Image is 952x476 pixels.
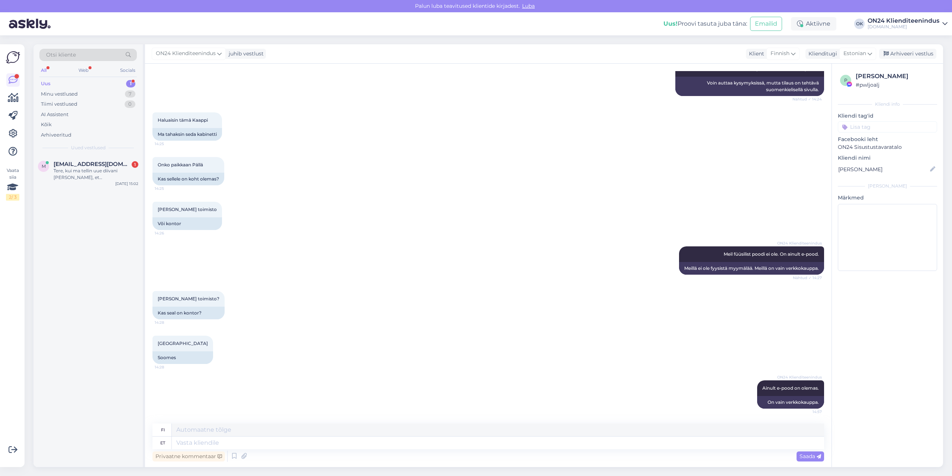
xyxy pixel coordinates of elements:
div: juhib vestlust [226,50,264,58]
div: AI Assistent [41,111,68,118]
div: Kõik [41,121,52,128]
div: et [160,437,165,449]
div: 2 / 3 [6,194,19,201]
span: 14:25 [155,141,183,147]
div: Kas seal on kontor? [152,307,225,319]
span: m [42,163,46,169]
span: ON24 Klienditeenindus [156,49,216,58]
div: 1 [132,161,138,168]
div: All [39,66,48,75]
p: ON24 Sisustustavaratalo [838,143,937,151]
p: Kliendi nimi [838,154,937,162]
span: Saada [800,453,821,460]
div: Kas sellele on koht olemas? [152,173,224,185]
span: 14:25 [155,186,183,191]
span: p [844,77,848,83]
span: 14:28 [155,364,183,370]
div: Kliendi info [838,101,937,108]
div: Vaata siia [6,167,19,201]
span: [PERSON_NAME] toimisto? [158,296,219,301]
div: Või kontor [152,217,222,230]
span: Haluaisin tämä Kaappi [158,117,208,123]
div: 7 [125,90,135,98]
span: 14:26 [155,230,183,236]
p: Facebooki leht [838,135,937,143]
span: 14:57 [794,409,822,415]
div: Meillä ei ole fyysistä myymälää. Meillä on vain verkkokauppa. [679,262,824,275]
div: Aktiivne [791,17,836,31]
div: [DOMAIN_NAME] [868,24,939,30]
span: [PERSON_NAME] toimisto [158,207,217,212]
div: Arhiveeri vestlus [879,49,936,59]
span: Uued vestlused [71,144,106,151]
span: Estonian [843,49,866,58]
div: Uus [41,80,51,87]
a: ON24 Klienditeenindus[DOMAIN_NAME] [868,18,948,30]
div: Voin auttaa kysymyksissä, mutta tilaus on tehtävä suomenkielisellä sivulla. [675,77,824,96]
input: Lisa nimi [838,165,929,173]
p: Märkmed [838,194,937,202]
div: Ma tahaksin seda kabinetti [152,128,222,141]
div: On vain verkkokauppa. [757,396,824,409]
div: [DATE] 15:02 [115,181,138,186]
div: Web [77,66,90,75]
div: Klienditugi [805,50,837,58]
span: Nähtud ✓ 14:27 [793,275,822,281]
span: 14:28 [155,320,183,325]
span: ON24 Klienditeenindus [777,374,822,380]
div: ON24 Klienditeenindus [868,18,939,24]
div: Soomes [152,351,213,364]
p: Kliendi tag'id [838,112,937,120]
div: OK [854,19,865,29]
div: [PERSON_NAME] [838,183,937,189]
span: Luba [520,3,537,9]
span: ON24 Klienditeenindus [777,240,822,246]
div: # pwljoalj [856,81,935,89]
img: Askly Logo [6,50,20,64]
span: Onko paikkaan Pällä [158,162,203,167]
b: Uus! [663,20,678,27]
div: Minu vestlused [41,90,78,98]
div: Tiimi vestlused [41,100,77,108]
div: Arhiveeritud [41,131,71,139]
div: Tere, kui ma tellin uue diivani [PERSON_NAME], et [PERSON_NAME] ära viiksite, siis kui palju see ... [54,167,138,181]
button: Emailid [750,17,782,31]
span: [GEOGRAPHIC_DATA] [158,341,208,346]
span: Ainult e-pood on olemas. [762,385,819,391]
div: Socials [119,66,137,75]
div: 0 [125,100,135,108]
span: Meil füüsilist poodi ei ole. On ainult e-pood. [724,251,819,257]
div: fi [161,424,165,436]
div: [PERSON_NAME] [856,72,935,81]
div: Proovi tasuta juba täna: [663,19,747,28]
div: Klient [746,50,764,58]
span: Otsi kliente [46,51,76,59]
span: Nähtud ✓ 14:24 [792,96,822,102]
span: Finnish [771,49,789,58]
input: Lisa tag [838,121,937,132]
span: maikki.lemetti@gmail.com [54,161,131,167]
div: Privaatne kommentaar [152,451,225,461]
div: 1 [126,80,135,87]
